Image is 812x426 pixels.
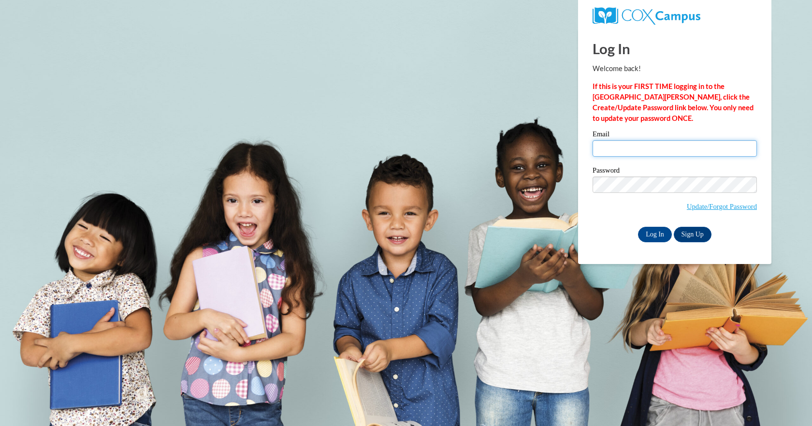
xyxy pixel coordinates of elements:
[593,167,757,176] label: Password
[638,227,672,242] input: Log In
[593,131,757,140] label: Email
[593,39,757,59] h1: Log In
[674,227,711,242] a: Sign Up
[593,7,700,25] img: COX Campus
[593,82,754,122] strong: If this is your FIRST TIME logging in to the [GEOGRAPHIC_DATA][PERSON_NAME], click the Create/Upd...
[593,11,700,19] a: COX Campus
[687,203,757,210] a: Update/Forgot Password
[593,63,757,74] p: Welcome back!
